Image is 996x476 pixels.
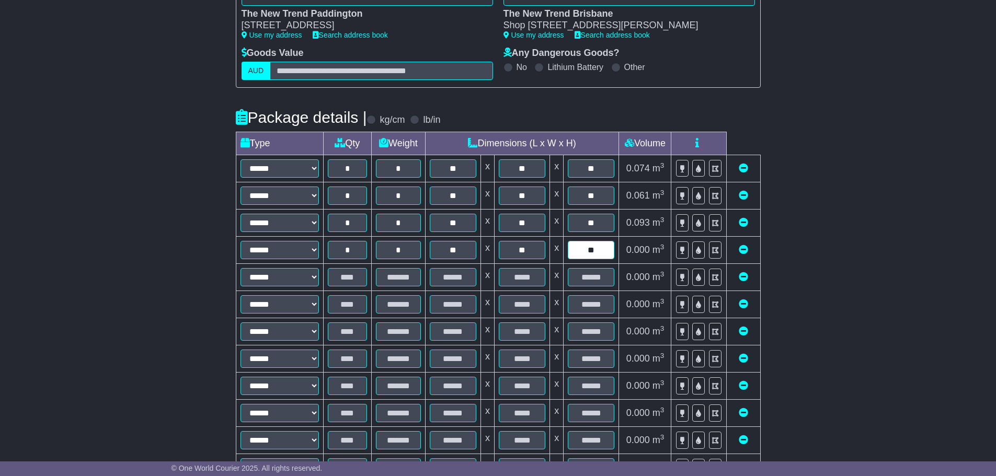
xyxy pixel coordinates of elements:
sup: 3 [660,216,665,224]
td: Volume [619,132,671,155]
td: x [480,155,494,182]
span: © One World Courier 2025. All rights reserved. [171,464,323,472]
span: m [652,353,665,364]
td: x [550,182,564,209]
td: x [550,426,564,454]
a: Remove this item [739,408,748,418]
sup: 3 [660,460,665,468]
td: x [550,236,564,263]
td: x [480,372,494,399]
span: 0.093 [626,217,650,228]
a: Remove this item [739,435,748,445]
label: Any Dangerous Goods? [503,48,620,59]
span: 0.061 [626,190,650,201]
sup: 3 [660,243,665,251]
sup: 3 [660,406,665,414]
span: 0.000 [626,272,650,282]
span: m [652,163,665,173]
label: Other [624,62,645,72]
td: x [480,209,494,236]
td: x [550,399,564,426]
sup: 3 [660,270,665,278]
span: m [652,408,665,418]
label: Lithium Battery [547,62,603,72]
td: x [550,318,564,345]
td: x [550,209,564,236]
a: Search address book [313,31,388,39]
label: kg/cm [380,114,405,126]
span: 0.000 [626,435,650,445]
td: x [480,318,494,345]
td: x [480,399,494,426]
span: m [652,326,665,336]
sup: 3 [660,297,665,305]
h4: Package details | [236,109,367,126]
a: Remove this item [739,380,748,391]
span: m [652,435,665,445]
span: m [652,245,665,255]
span: m [652,217,665,228]
a: Remove this item [739,163,748,173]
div: Shop [STREET_ADDRESS][PERSON_NAME] [503,20,745,31]
span: m [652,380,665,391]
label: lb/in [423,114,440,126]
td: Type [236,132,323,155]
td: x [550,291,564,318]
td: x [480,291,494,318]
a: Use my address [242,31,302,39]
span: 0.000 [626,326,650,336]
a: Remove this item [739,217,748,228]
td: x [550,155,564,182]
sup: 3 [660,161,665,169]
sup: 3 [660,433,665,441]
span: 0.000 [626,299,650,309]
span: 0.000 [626,380,650,391]
div: The New Trend Brisbane [503,8,745,20]
label: Goods Value [242,48,304,59]
td: x [550,263,564,291]
span: m [652,272,665,282]
td: x [480,345,494,372]
td: x [550,345,564,372]
a: Remove this item [739,272,748,282]
span: 0.074 [626,163,650,173]
td: x [480,236,494,263]
label: No [517,62,527,72]
a: Remove this item [739,190,748,201]
label: AUD [242,62,271,80]
td: x [480,263,494,291]
a: Remove this item [739,299,748,309]
span: m [652,299,665,309]
sup: 3 [660,189,665,196]
div: [STREET_ADDRESS] [242,20,483,31]
sup: 3 [660,379,665,387]
td: Weight [372,132,426,155]
span: 0.000 [626,245,650,255]
td: x [480,182,494,209]
span: m [652,190,665,201]
span: 0.000 [626,408,650,418]
td: x [550,372,564,399]
a: Remove this item [739,353,748,364]
a: Use my address [503,31,564,39]
td: x [480,426,494,454]
a: Remove this item [739,245,748,255]
sup: 3 [660,324,665,332]
td: Qty [323,132,372,155]
div: The New Trend Paddington [242,8,483,20]
sup: 3 [660,352,665,359]
a: Remove this item [739,326,748,336]
a: Search address book [575,31,650,39]
td: Dimensions (L x W x H) [425,132,619,155]
span: 0.000 [626,353,650,364]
